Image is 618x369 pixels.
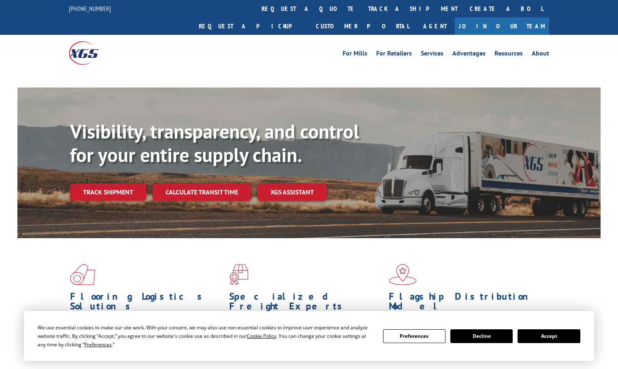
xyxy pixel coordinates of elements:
a: For Retailers [376,50,412,59]
a: For Mills [343,50,367,59]
h1: Flagship Distribution Model [389,292,542,315]
a: About [532,50,549,59]
h1: Specialized Freight Experts [229,292,382,315]
a: Join Our Team [455,17,549,35]
img: xgs-icon-flagship-distribution-model-red [389,264,417,285]
button: Preferences [383,329,445,343]
span: Preferences [84,341,112,348]
a: Advantages [452,50,486,59]
a: Agent [415,17,455,35]
div: Cookie Consent Prompt [24,311,594,361]
b: Visibility, transparency, and control for your entire supply chain. [70,119,359,167]
button: Decline [450,329,513,343]
a: Resources [494,50,523,59]
img: xgs-icon-focused-on-flooring-red [229,264,248,285]
img: xgs-icon-total-supply-chain-intelligence-red [70,264,95,285]
a: Request a pickup [193,17,310,35]
h1: Flooring Logistics Solutions [70,292,223,315]
div: We use essential cookies to make our site work. With your consent, we may also use non-essential ... [38,323,373,349]
span: Cookie Policy [247,333,276,339]
a: [PHONE_NUMBER] [69,4,111,13]
a: Customer Portal [310,17,415,35]
a: Calculate transit time [153,183,251,201]
a: Services [421,50,443,59]
a: Track shipment [70,183,146,200]
button: Accept [518,329,580,343]
a: XGS ASSISTANT [258,183,327,201]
